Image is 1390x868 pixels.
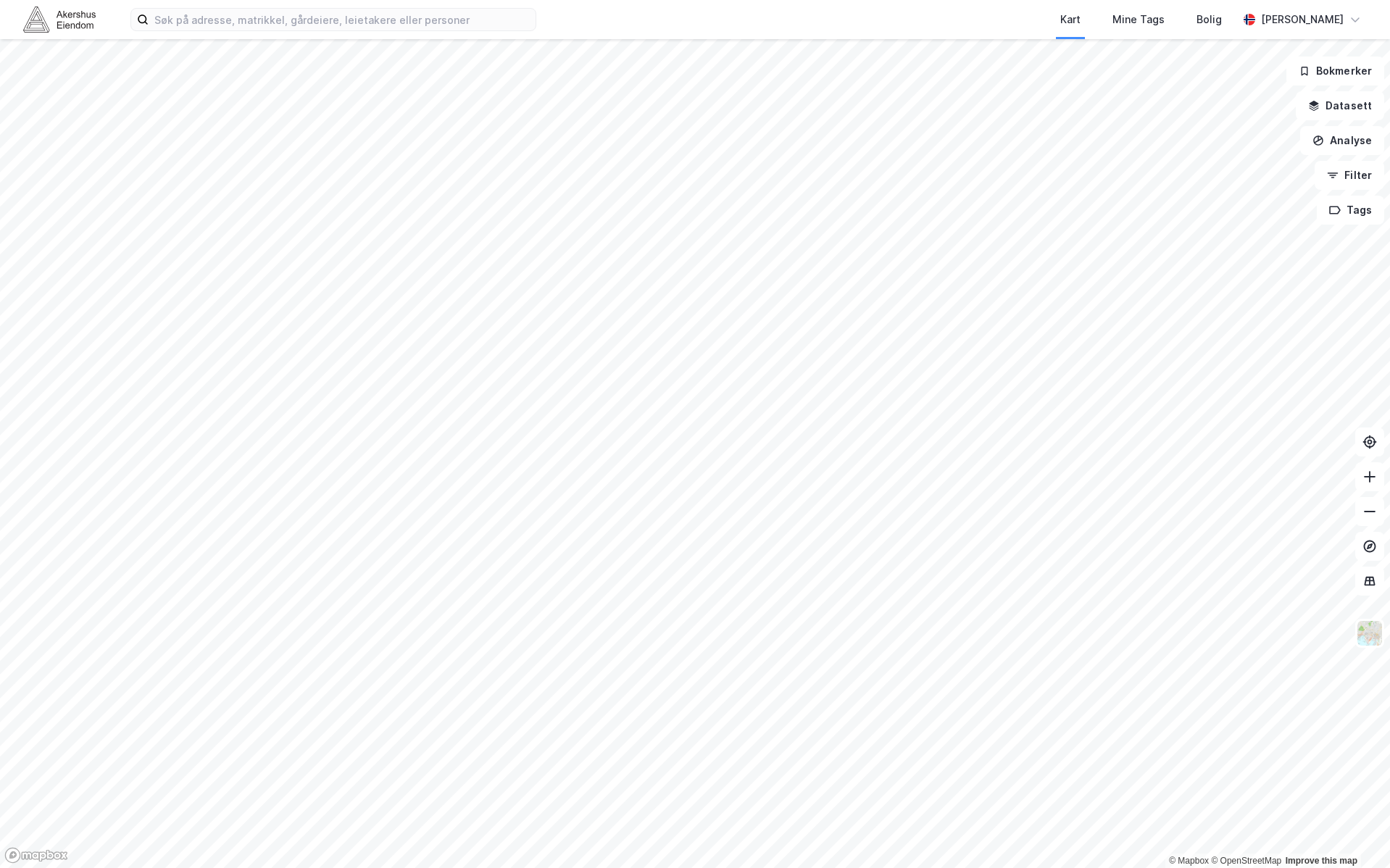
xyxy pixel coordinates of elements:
a: OpenStreetMap [1211,856,1281,866]
button: Filter [1315,161,1384,190]
button: Datasett [1296,91,1384,120]
div: Bolig [1197,11,1222,28]
button: Bokmerker [1286,57,1384,85]
div: Kart [1060,11,1081,28]
img: Z [1356,619,1383,647]
a: Mapbox homepage [4,847,68,864]
iframe: Chat Widget [1318,798,1390,868]
div: Kontrollprogram for chat [1318,798,1390,868]
a: Improve this map [1286,856,1357,866]
input: Søk på adresse, matrikkel, gårdeiere, leietakere eller personer [149,9,536,30]
a: Mapbox [1169,856,1209,866]
button: Analyse [1300,126,1384,155]
div: [PERSON_NAME] [1261,11,1344,28]
button: Tags [1317,196,1384,225]
div: Mine Tags [1112,11,1165,28]
img: akershus-eiendom-logo.9091f326c980b4bce74ccdd9f866810c.svg [23,7,96,32]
